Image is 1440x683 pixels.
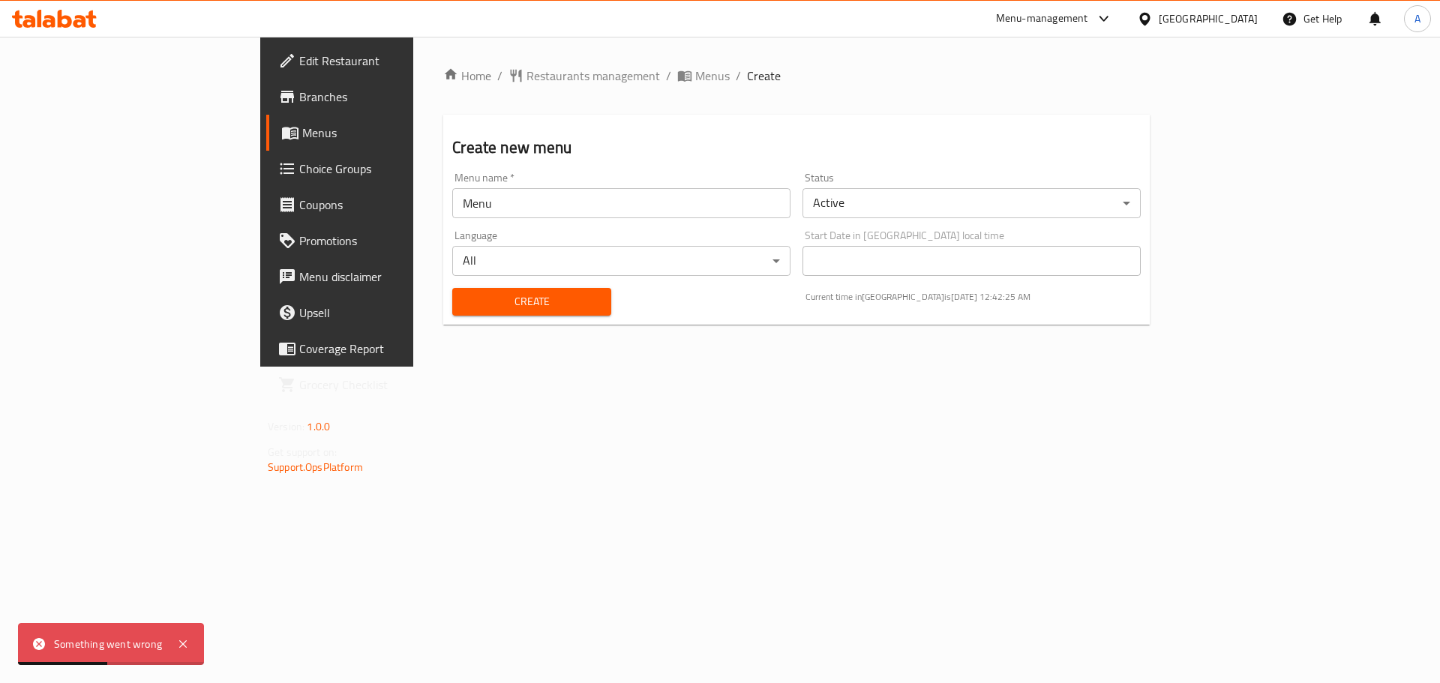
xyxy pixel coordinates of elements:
[266,43,501,79] a: Edit Restaurant
[299,376,489,394] span: Grocery Checklist
[266,115,501,151] a: Menus
[452,136,1141,159] h2: Create new menu
[266,367,501,403] a: Grocery Checklist
[452,288,610,316] button: Create
[526,67,660,85] span: Restaurants management
[266,151,501,187] a: Choice Groups
[266,259,501,295] a: Menu disclaimer
[54,636,162,652] div: Something went wrong
[805,290,1141,304] p: Current time in [GEOGRAPHIC_DATA] is [DATE] 12:42:25 AM
[452,246,790,276] div: All
[1414,10,1420,27] span: A
[299,52,489,70] span: Edit Restaurant
[302,124,489,142] span: Menus
[299,196,489,214] span: Coupons
[266,331,501,367] a: Coverage Report
[268,417,304,436] span: Version:
[452,188,790,218] input: Please enter Menu name
[307,417,330,436] span: 1.0.0
[266,187,501,223] a: Coupons
[266,79,501,115] a: Branches
[299,232,489,250] span: Promotions
[1159,10,1258,27] div: [GEOGRAPHIC_DATA]
[747,67,781,85] span: Create
[299,304,489,322] span: Upsell
[695,67,730,85] span: Menus
[299,340,489,358] span: Coverage Report
[736,67,741,85] li: /
[266,223,501,259] a: Promotions
[464,292,598,311] span: Create
[677,67,730,85] a: Menus
[443,67,1150,85] nav: breadcrumb
[996,10,1088,28] div: Menu-management
[802,188,1141,218] div: Active
[266,295,501,331] a: Upsell
[299,88,489,106] span: Branches
[268,457,363,477] a: Support.OpsPlatform
[666,67,671,85] li: /
[508,67,660,85] a: Restaurants management
[268,442,337,462] span: Get support on:
[299,160,489,178] span: Choice Groups
[299,268,489,286] span: Menu disclaimer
